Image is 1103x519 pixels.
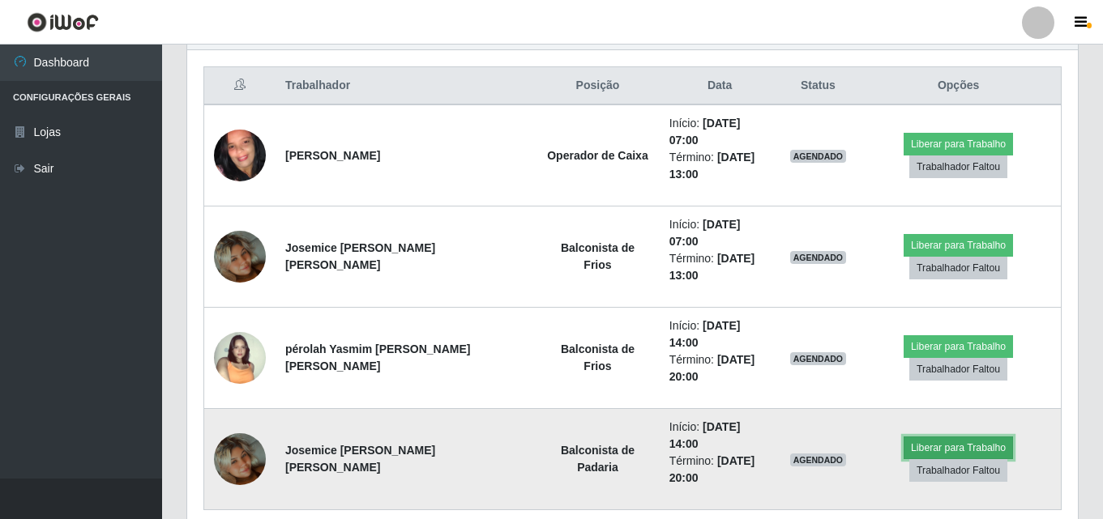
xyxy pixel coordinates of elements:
[669,317,771,351] li: Início:
[27,12,99,32] img: CoreUI Logo
[561,444,635,474] strong: Balconista de Padaria
[780,67,857,105] th: Status
[669,351,771,385] li: Término:
[909,155,1007,178] button: Trabalhador Faltou
[790,150,847,163] span: AGENDADO
[561,342,635,372] strong: Balconista de Frios
[561,241,635,271] strong: Balconista de Frios
[790,453,847,466] span: AGENDADO
[904,234,1013,257] button: Liberar para Trabalho
[669,250,771,284] li: Término:
[669,149,771,183] li: Término:
[904,335,1013,358] button: Liberar para Trabalho
[214,332,266,384] img: 1754066198328.jpeg
[285,149,380,162] strong: [PERSON_NAME]
[669,419,771,453] li: Início:
[669,115,771,149] li: Início:
[669,218,741,248] time: [DATE] 07:00
[547,149,648,162] strong: Operador de Caixa
[669,420,741,450] time: [DATE] 14:00
[790,352,847,365] span: AGENDADO
[660,67,780,105] th: Data
[214,98,266,213] img: 1701891502546.jpeg
[276,67,536,105] th: Trabalhador
[790,251,847,264] span: AGENDADO
[285,444,435,474] strong: Josemice [PERSON_NAME] [PERSON_NAME]
[904,436,1013,459] button: Liberar para Trabalho
[285,241,435,271] strong: Josemice [PERSON_NAME] [PERSON_NAME]
[909,459,1007,482] button: Trabalhador Faltou
[214,413,266,505] img: 1741955562946.jpeg
[669,453,771,487] li: Término:
[214,211,266,303] img: 1741955562946.jpeg
[669,216,771,250] li: Início:
[909,358,1007,381] button: Trabalhador Faltou
[536,67,660,105] th: Posição
[669,319,741,349] time: [DATE] 14:00
[856,67,1061,105] th: Opções
[904,133,1013,155] button: Liberar para Trabalho
[909,257,1007,279] button: Trabalhador Faltou
[285,342,470,372] strong: pérolah Yasmim [PERSON_NAME] [PERSON_NAME]
[669,117,741,147] time: [DATE] 07:00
